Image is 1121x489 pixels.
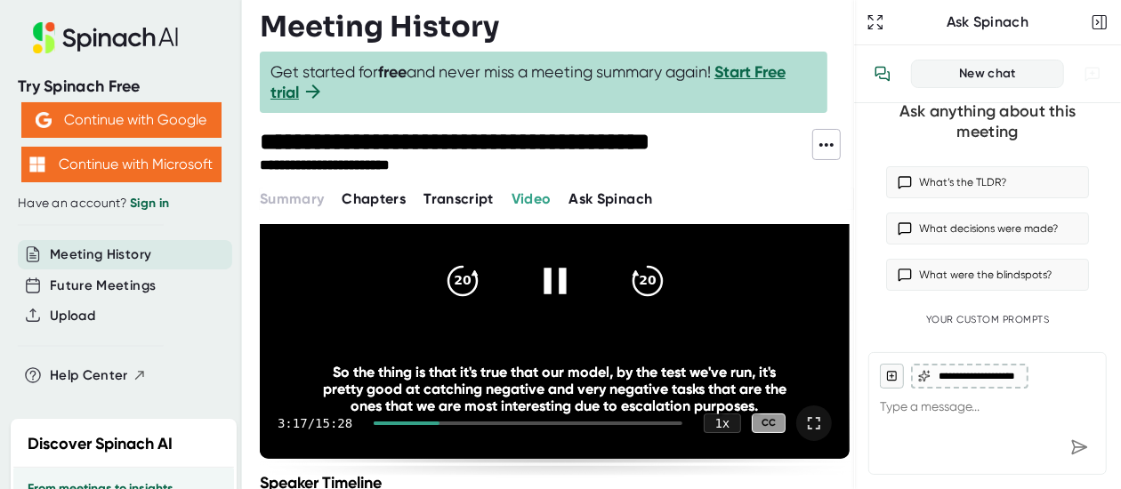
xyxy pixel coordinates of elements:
[130,196,169,211] a: Sign in
[319,364,790,414] div: So the thing is that it's true that our model, by the test we've run, it's pretty good at catchin...
[569,188,653,210] button: Ask Spinach
[342,190,406,207] span: Chapters
[378,62,407,82] b: free
[36,112,52,128] img: Aehbyd4JwY73AAAAAElFTkSuQmCC
[50,365,147,386] button: Help Center
[886,259,1089,291] button: What were the blindspots?
[270,62,786,102] a: Start Free trial
[260,10,499,44] h3: Meeting History
[270,62,817,102] span: Get started for and never miss a meeting summary again!
[21,147,222,182] button: Continue with Microsoft
[278,416,352,430] div: 3:17 / 15:28
[1063,431,1095,463] div: Send message
[865,56,900,92] button: View conversation history
[50,244,151,265] button: Meeting History
[1087,10,1112,35] button: Close conversation sidebar
[50,365,128,386] span: Help Center
[569,190,653,207] span: Ask Spinach
[260,188,324,210] button: Summary
[704,413,741,433] div: 1 x
[888,13,1087,31] div: Ask Spinach
[342,188,406,210] button: Chapters
[423,188,494,210] button: Transcript
[50,276,156,296] button: Future Meetings
[28,432,173,456] h2: Discover Spinach AI
[18,76,224,97] div: Try Spinach Free
[260,190,324,207] span: Summary
[21,102,222,138] button: Continue with Google
[923,66,1052,82] div: New chat
[423,190,494,207] span: Transcript
[18,196,224,212] div: Have an account?
[863,10,888,35] button: Expand to Ask Spinach page
[886,166,1089,198] button: What’s the TLDR?
[886,212,1089,244] button: What decisions were made?
[886,101,1089,141] div: Ask anything about this meeting
[50,306,95,326] button: Upload
[512,188,552,210] button: Video
[752,413,786,434] div: CC
[512,190,552,207] span: Video
[886,314,1089,326] div: Your Custom Prompts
